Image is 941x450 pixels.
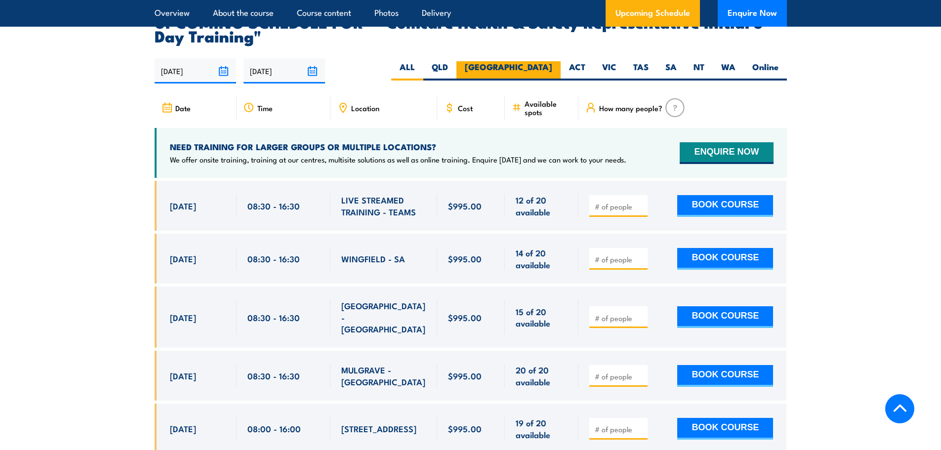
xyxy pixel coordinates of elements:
label: Online [744,61,787,81]
span: 20 of 20 available [516,364,568,387]
span: LIVE STREAMED TRAINING - TEAMS [341,194,426,217]
span: Date [175,104,191,112]
span: WINGFIELD - SA [341,253,405,264]
label: WA [713,61,744,81]
label: SA [657,61,685,81]
h2: UPCOMING SCHEDULE FOR - "Comcare Health & Safety Representative Initial 5 Day Training" [155,15,787,42]
span: MULGRAVE - [GEOGRAPHIC_DATA] [341,364,426,387]
label: ACT [561,61,594,81]
span: 08:00 - 16:00 [247,423,301,434]
span: 14 of 20 available [516,247,568,270]
input: # of people [595,254,644,264]
span: $995.00 [448,423,482,434]
input: # of people [595,371,644,381]
span: Location [351,104,379,112]
input: # of people [595,424,644,434]
span: Time [257,104,273,112]
button: BOOK COURSE [677,306,773,328]
button: BOOK COURSE [677,195,773,217]
input: # of people [595,313,644,323]
span: 08:30 - 16:30 [247,312,300,323]
span: 08:30 - 16:30 [247,370,300,381]
span: 08:30 - 16:30 [247,200,300,211]
label: [GEOGRAPHIC_DATA] [456,61,561,81]
input: # of people [595,202,644,211]
span: [DATE] [170,312,196,323]
span: [DATE] [170,423,196,434]
span: 12 of 20 available [516,194,568,217]
span: Cost [458,104,473,112]
label: ALL [391,61,423,81]
h4: NEED TRAINING FOR LARGER GROUPS OR MULTIPLE LOCATIONS? [170,141,626,152]
label: QLD [423,61,456,81]
span: [DATE] [170,370,196,381]
input: To date [244,58,325,83]
span: [STREET_ADDRESS] [341,423,416,434]
span: Available spots [525,99,572,116]
span: $995.00 [448,370,482,381]
button: BOOK COURSE [677,418,773,440]
span: 15 of 20 available [516,306,568,329]
span: [DATE] [170,200,196,211]
button: ENQUIRE NOW [680,142,773,164]
label: NT [685,61,713,81]
span: 08:30 - 16:30 [247,253,300,264]
span: 19 of 20 available [516,417,568,440]
button: BOOK COURSE [677,365,773,387]
span: How many people? [599,104,662,112]
input: From date [155,58,236,83]
span: $995.00 [448,253,482,264]
label: VIC [594,61,625,81]
span: $995.00 [448,200,482,211]
label: TAS [625,61,657,81]
button: BOOK COURSE [677,248,773,270]
span: $995.00 [448,312,482,323]
span: [DATE] [170,253,196,264]
p: We offer onsite training, training at our centres, multisite solutions as well as online training... [170,155,626,164]
span: [GEOGRAPHIC_DATA] - [GEOGRAPHIC_DATA] [341,300,426,334]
